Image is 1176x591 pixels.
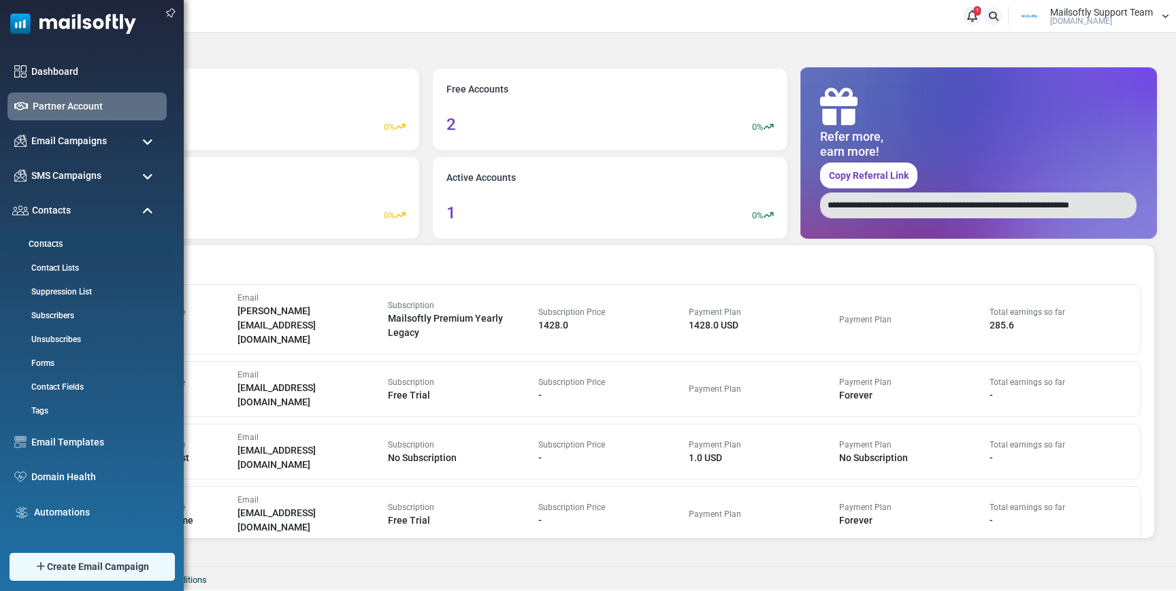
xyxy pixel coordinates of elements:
[31,134,107,148] span: Email Campaigns
[839,513,983,528] div: Forever
[66,44,1154,56] h6: Statistics
[839,451,983,465] div: No Subscription
[839,439,983,451] div: Payment Plan
[44,566,1176,590] footer: 2025
[388,388,532,403] div: Free Trial
[1050,17,1112,25] span: [DOMAIN_NAME]
[538,451,682,465] div: -
[538,501,682,513] div: Subscription Price
[238,304,381,347] div: [PERSON_NAME][EMAIL_ADDRESS][DOMAIN_NAME]
[7,405,163,417] a: Tags
[3,238,167,251] a: Contacts
[31,65,160,79] a: Dashboard
[538,439,682,451] div: Subscription Price
[7,286,163,298] a: Suppression List
[538,388,682,403] div: -
[388,299,532,311] div: Subscription
[1050,7,1153,17] span: Mailsoftly Support Team
[32,203,71,218] span: Contacts
[839,388,983,403] div: Forever
[689,508,832,520] div: Payment Plan
[689,306,832,318] div: Payment Plan
[446,171,516,185] span: Active Accounts
[388,451,532,465] div: No Subscription
[538,318,682,333] div: 1428.0
[238,369,381,381] div: Email
[238,494,381,506] div: Email
[990,306,1133,318] div: Total earnings so far
[7,357,163,369] a: Forms
[14,505,29,520] img: workflow.svg
[388,513,532,528] div: Free Trial
[538,376,682,388] div: Subscription Price
[7,381,163,393] a: Contact Fields
[31,470,160,484] a: Domain Health
[990,388,1133,403] div: -
[33,99,160,114] a: Partner Account
[238,506,381,535] div: [EMAIL_ADDRESS][DOMAIN_NAME]
[820,163,917,188] a: Copy Referral Link
[689,439,832,451] div: Payment Plan
[14,169,27,182] img: campaigns-icon.png
[446,112,456,137] div: 2
[990,318,1133,333] div: 285.6
[446,201,456,225] div: 1
[384,120,395,134] p: 0%
[7,333,163,345] a: Unsubscribes
[752,209,764,222] p: 0%
[974,6,981,16] span: 1
[990,451,1133,465] div: -
[990,439,1133,451] div: Total earnings so far
[752,120,764,134] p: 0%
[839,376,983,388] div: Payment Plan
[7,309,163,322] a: Subscribers
[388,311,532,340] div: Mailsoftly Premium Yearly Legacy
[388,376,532,388] div: Subscription
[388,439,532,451] div: Subscription
[990,376,1133,388] div: Total earnings so far
[238,443,381,472] div: [EMAIL_ADDRESS][DOMAIN_NAME]
[388,501,532,513] div: Subscription
[7,262,163,274] a: Contact Lists
[689,318,832,333] div: 1428.0 USD
[31,169,101,183] span: SMS Campaigns
[14,471,27,482] img: domain-health-icon.svg
[990,501,1133,513] div: Total earnings so far
[14,135,27,147] img: campaigns-icon.png
[80,259,1141,272] h6: Referred Accounts
[34,505,160,520] a: Automations
[689,383,832,395] div: Payment Plan
[839,314,983,326] div: Payment Plan
[990,513,1133,528] div: -
[384,209,395,222] p: 0%
[963,7,981,25] a: 1
[47,560,149,574] span: Create Email Campaign
[12,205,29,215] img: contacts-icon.svg
[1013,6,1169,27] a: User Logo Mailsoftly Support Team [DOMAIN_NAME]
[1013,6,1047,27] img: User Logo
[238,381,381,409] div: [EMAIL_ADDRESS][DOMAIN_NAME]
[446,82,508,97] span: Free Accounts
[14,65,27,78] img: dashboard-icon.svg
[238,292,381,304] div: Email
[839,501,983,513] div: Payment Plan
[31,435,160,450] a: Email Templates
[14,436,27,448] img: email-templates-icon.svg
[538,513,682,528] div: -
[689,451,832,465] div: 1.0 USD
[538,306,682,318] div: Subscription Price
[238,431,381,443] div: Email
[820,129,883,158] p: Refer more, earn more!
